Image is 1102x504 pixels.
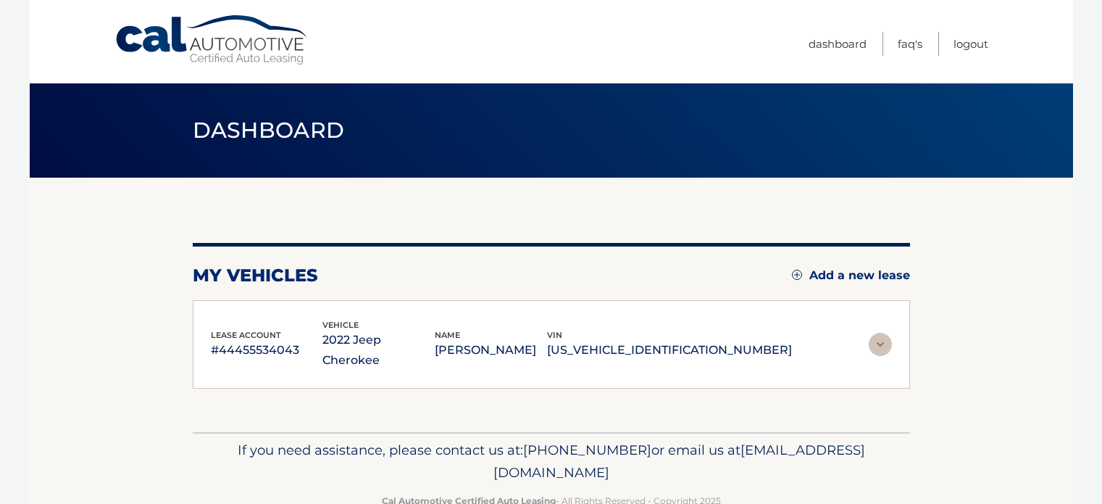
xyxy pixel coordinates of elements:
[193,265,318,286] h2: my vehicles
[211,330,281,340] span: lease account
[898,32,922,56] a: FAQ's
[792,270,802,280] img: add.svg
[322,330,435,371] p: 2022 Jeep Cherokee
[322,320,359,330] span: vehicle
[953,32,988,56] a: Logout
[211,340,323,360] p: #44455534043
[547,340,792,360] p: [US_VEHICLE_IDENTIFICATION_NUMBER]
[114,15,310,66] a: Cal Automotive
[202,439,901,485] p: If you need assistance, please contact us at: or email us at
[547,330,562,340] span: vin
[809,32,867,56] a: Dashboard
[193,117,345,144] span: Dashboard
[523,442,651,458] span: [PHONE_NUMBER]
[435,340,547,360] p: [PERSON_NAME]
[869,333,892,356] img: accordion-rest.svg
[792,268,910,283] a: Add a new lease
[435,330,460,340] span: name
